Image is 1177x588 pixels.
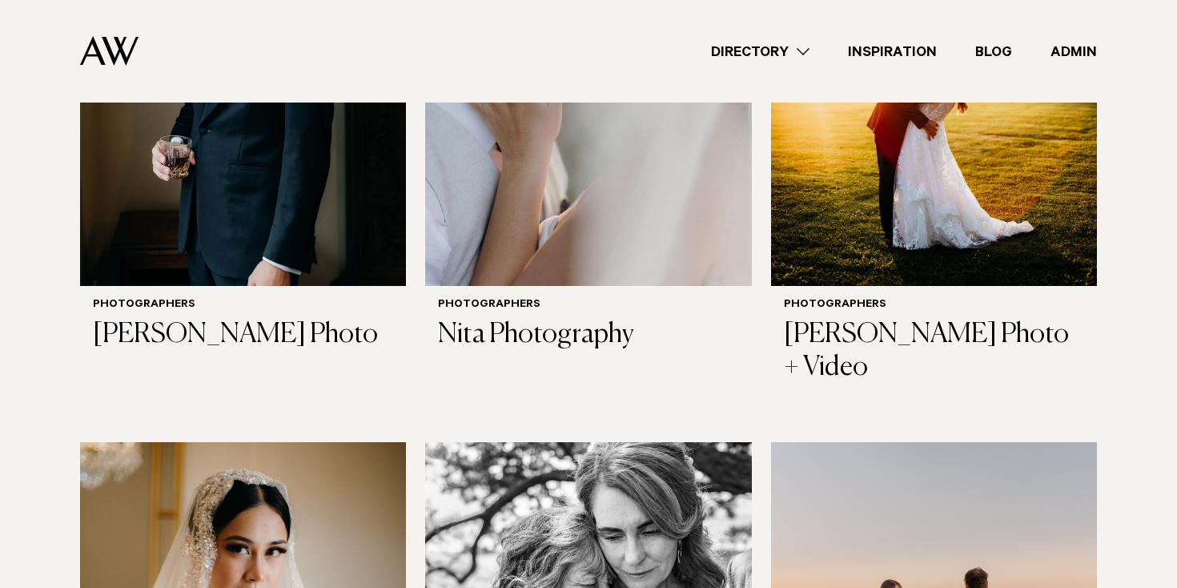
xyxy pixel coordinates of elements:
img: Auckland Weddings Logo [80,36,139,66]
h6: Photographers [93,299,393,312]
h3: [PERSON_NAME] Photo [93,319,393,352]
a: Directory [692,41,829,62]
a: Blog [956,41,1031,62]
h6: Photographers [438,299,738,312]
a: Admin [1031,41,1116,62]
h3: Nita Photography [438,319,738,352]
h3: [PERSON_NAME] Photo + Video [784,319,1084,385]
h6: Photographers [784,299,1084,312]
a: Inspiration [829,41,956,62]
